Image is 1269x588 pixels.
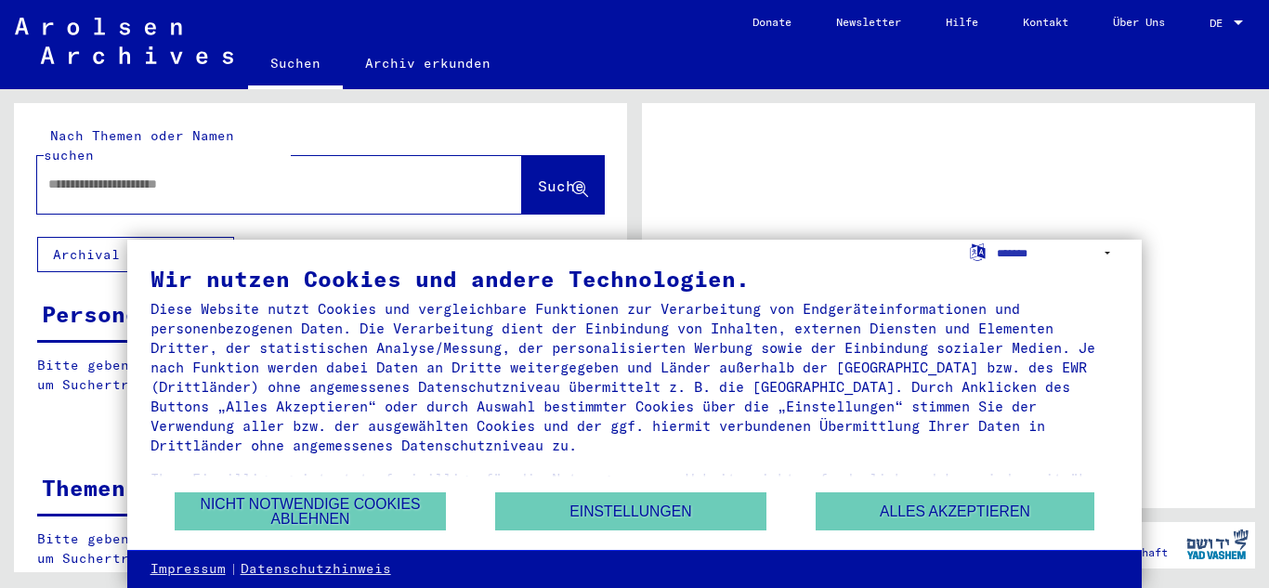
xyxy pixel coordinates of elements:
div: Wir nutzen Cookies und andere Technologien. [150,268,1119,290]
a: Datenschutzhinweis [241,560,391,579]
button: Alles akzeptieren [816,492,1094,530]
span: DE [1210,17,1230,30]
button: Archival tree units [37,237,234,272]
a: Archiv erkunden [343,41,513,85]
p: Bitte geben Sie einen Suchbegriff ein oder nutzen Sie die Filter, um Suchertreffer zu erhalten. O... [37,529,604,588]
mat-label: Nach Themen oder Namen suchen [44,127,234,163]
div: Themen [42,471,125,504]
label: Sprache auswählen [968,242,988,260]
img: yv_logo.png [1183,521,1252,568]
button: Einstellungen [495,492,766,530]
div: Personen [42,297,153,331]
div: Diese Website nutzt Cookies und vergleichbare Funktionen zur Verarbeitung von Endgeräteinformatio... [150,299,1119,455]
span: Suche [538,176,584,195]
p: Bitte geben Sie einen Suchbegriff ein oder nutzen Sie die Filter, um Suchertreffer zu erhalten. [37,356,603,395]
a: Impressum [150,560,226,579]
img: Arolsen_neg.svg [15,18,233,64]
a: Suchen [248,41,343,89]
select: Sprache auswählen [997,240,1119,267]
button: Suche [522,156,604,214]
button: Nicht notwendige Cookies ablehnen [175,492,446,530]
